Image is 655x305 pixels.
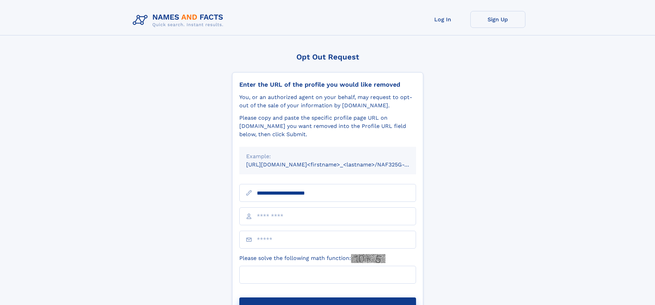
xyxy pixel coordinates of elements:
img: Logo Names and Facts [130,11,229,30]
div: Please copy and paste the specific profile page URL on [DOMAIN_NAME] you want removed into the Pr... [239,114,416,139]
label: Please solve the following math function: [239,254,385,263]
div: Opt Out Request [232,53,423,61]
a: Sign Up [470,11,525,28]
small: [URL][DOMAIN_NAME]<firstname>_<lastname>/NAF325G-xxxxxxxx [246,161,429,168]
a: Log In [415,11,470,28]
div: Example: [246,152,409,161]
div: Enter the URL of the profile you would like removed [239,81,416,88]
div: You, or an authorized agent on your behalf, may request to opt-out of the sale of your informatio... [239,93,416,110]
